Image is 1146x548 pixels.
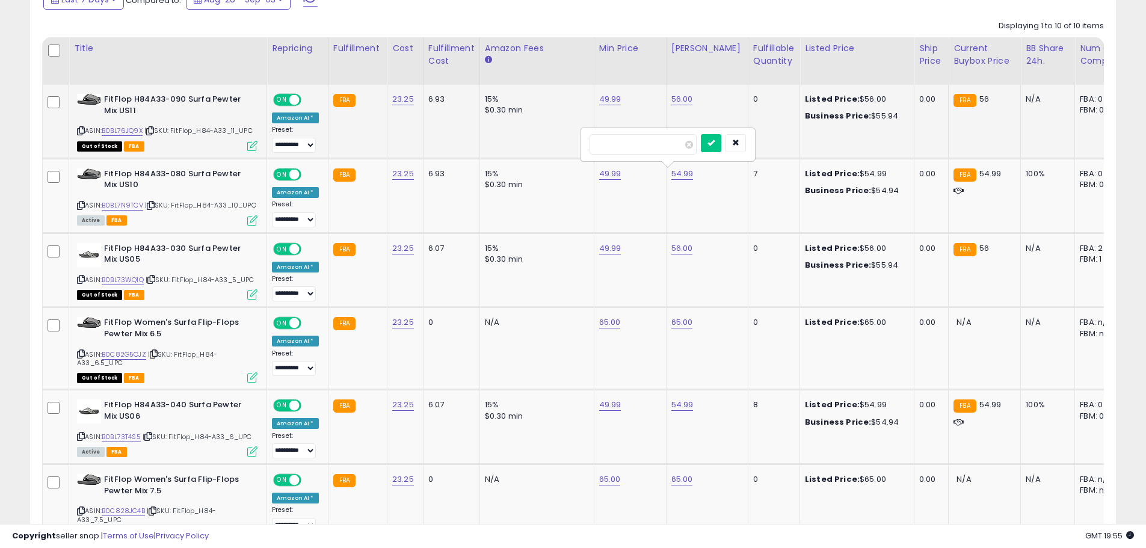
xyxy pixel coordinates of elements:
[392,168,414,180] a: 23.25
[102,275,144,285] a: B0BL73WQ1Q
[1085,530,1134,541] span: 2025-09-12 19:55 GMT
[1080,328,1120,339] div: FBM: n/a
[1080,474,1120,485] div: FBA: n/a
[428,474,470,485] div: 0
[274,244,289,254] span: ON
[77,317,257,381] div: ASIN:
[272,126,319,153] div: Preset:
[102,349,146,360] a: B0C82G5CJZ
[1080,179,1120,190] div: FBM: 0
[1080,411,1120,422] div: FBM: 0
[300,401,319,411] span: OFF
[957,316,971,328] span: N/A
[805,111,905,122] div: $55.94
[102,506,145,516] a: B0C828JC4B
[599,473,621,485] a: 65.00
[428,399,470,410] div: 6.07
[805,42,909,55] div: Listed Price
[999,20,1104,32] div: Displaying 1 to 10 of 10 items
[272,493,319,503] div: Amazon AI *
[953,399,976,413] small: FBA
[485,105,585,115] div: $0.30 min
[1080,94,1120,105] div: FBA: 0
[392,42,418,55] div: Cost
[753,243,790,254] div: 0
[1080,254,1120,265] div: FBM: 1
[805,260,905,271] div: $55.94
[333,474,356,487] small: FBA
[146,275,254,285] span: | SKU: FitFlop_H84-A33_5_UPC
[300,244,319,254] span: OFF
[671,242,693,254] a: 56.00
[599,93,621,105] a: 49.99
[104,94,250,119] b: FitFlop H84A33-090 Surfa Pewter Mix US11
[102,200,143,211] a: B0BL7N9TCV
[1026,317,1065,328] div: N/A
[671,473,693,485] a: 65.00
[805,417,905,428] div: $54.94
[77,399,101,423] img: 3132vXH9SsL._SL40_.jpg
[77,94,101,105] img: 41ufl-FzUCL._SL40_.jpg
[77,290,122,300] span: All listings that are currently out of stock and unavailable for purchase on Amazon
[599,242,621,254] a: 49.99
[102,126,143,136] a: B0BL76JQ9X
[392,473,414,485] a: 23.25
[805,110,871,122] b: Business Price:
[1080,485,1120,496] div: FBM: n/a
[953,42,1015,67] div: Current Buybox Price
[272,432,319,459] div: Preset:
[77,373,122,383] span: All listings that are currently out of stock and unavailable for purchase on Amazon
[805,168,905,179] div: $54.99
[77,141,122,152] span: All listings that are currently out of stock and unavailable for purchase on Amazon
[1080,399,1120,410] div: FBA: 0
[333,168,356,182] small: FBA
[77,506,216,524] span: | SKU: FitFlop_H84-A33_7.5_UPC
[919,399,939,410] div: 0.00
[272,349,319,377] div: Preset:
[274,95,289,105] span: ON
[77,474,257,538] div: ASIN:
[599,42,661,55] div: Min Price
[104,317,250,342] b: FitFlop Women's Surfa Flip-Flops Pewter Mix 6.5
[104,243,250,268] b: FitFlop H84A33-030 Surfa Pewter Mix US05
[753,474,790,485] div: 0
[753,168,790,179] div: 7
[392,93,414,105] a: 23.25
[77,447,105,457] span: All listings currently available for purchase on Amazon
[274,401,289,411] span: ON
[300,318,319,328] span: OFF
[485,179,585,190] div: $0.30 min
[979,399,1002,410] span: 54.99
[272,506,319,533] div: Preset:
[106,447,127,457] span: FBA
[104,168,250,194] b: FitFlop H84A33-080 Surfa Pewter Mix US10
[102,432,141,442] a: B0BL73T4S5
[1080,243,1120,254] div: FBA: 2
[104,399,250,425] b: FitFlop H84A33-040 Surfa Pewter Mix US06
[77,243,101,267] img: 3132vXH9SsL._SL40_.jpg
[919,317,939,328] div: 0.00
[272,112,319,123] div: Amazon AI *
[599,316,621,328] a: 65.00
[145,200,256,210] span: | SKU: FitFlop_H84-A33_10_UPC
[77,94,257,150] div: ASIN:
[300,169,319,179] span: OFF
[485,94,585,105] div: 15%
[979,93,989,105] span: 56
[979,242,989,254] span: 56
[77,168,101,180] img: 41ufl-FzUCL._SL40_.jpg
[753,94,790,105] div: 0
[77,317,101,328] img: 41ufl-FzUCL._SL40_.jpg
[274,475,289,485] span: ON
[333,94,356,107] small: FBA
[953,94,976,107] small: FBA
[272,42,323,55] div: Repricing
[77,349,217,368] span: | SKU: FitFlop_H84-A33_6.5_UPC
[671,93,693,105] a: 56.00
[1026,94,1065,105] div: N/A
[1080,42,1124,67] div: Num of Comp.
[485,254,585,265] div: $0.30 min
[272,262,319,272] div: Amazon AI *
[805,185,905,196] div: $54.94
[919,168,939,179] div: 0.00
